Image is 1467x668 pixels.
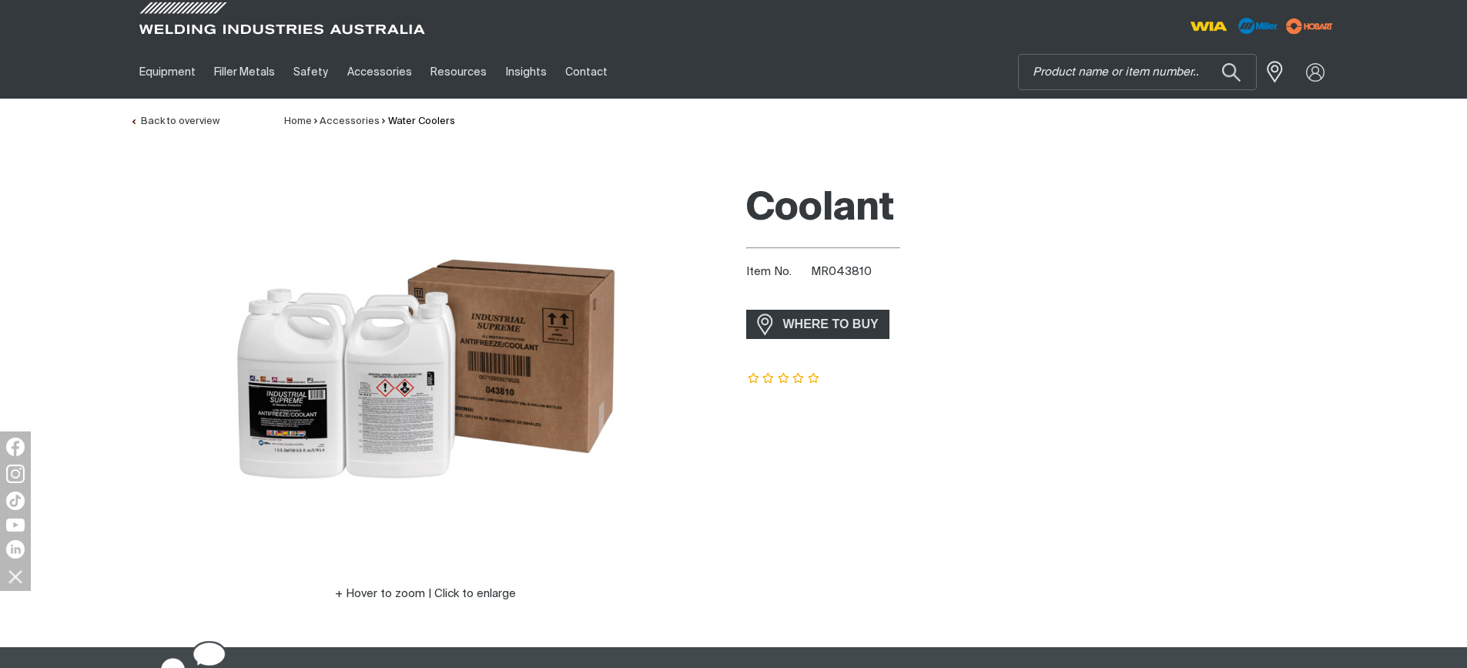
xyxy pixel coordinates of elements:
[1281,15,1338,38] img: miller
[1019,55,1256,89] input: Product name or item number...
[1205,54,1258,90] button: Search products
[130,45,1036,99] nav: Main
[130,45,205,99] a: Equipment
[6,438,25,456] img: Facebook
[284,114,455,129] nav: Breadcrumb
[746,264,809,281] span: Item No.
[130,116,219,126] a: Back to overview of Water Coolers
[6,465,25,483] img: Instagram
[811,266,872,277] span: MR043810
[320,116,380,126] a: Accessories
[746,374,822,384] span: Rating: {0}
[6,519,25,532] img: YouTube
[421,45,496,99] a: Resources
[326,585,525,603] button: Hover to zoom | Click to enlarge
[284,45,337,99] a: Safety
[773,312,889,337] span: WHERE TO BUY
[6,492,25,510] img: TikTok
[746,310,890,338] a: WHERE TO BUY
[388,116,455,126] a: Water Coolers
[6,540,25,559] img: LinkedIn
[556,45,617,99] a: Contact
[746,184,1338,234] h1: Coolant
[233,176,618,562] img: Coolant (4 to a Pack)
[2,563,28,589] img: hide socials
[205,45,284,99] a: Filler Metals
[496,45,555,99] a: Insights
[338,45,421,99] a: Accessories
[284,116,312,126] a: Home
